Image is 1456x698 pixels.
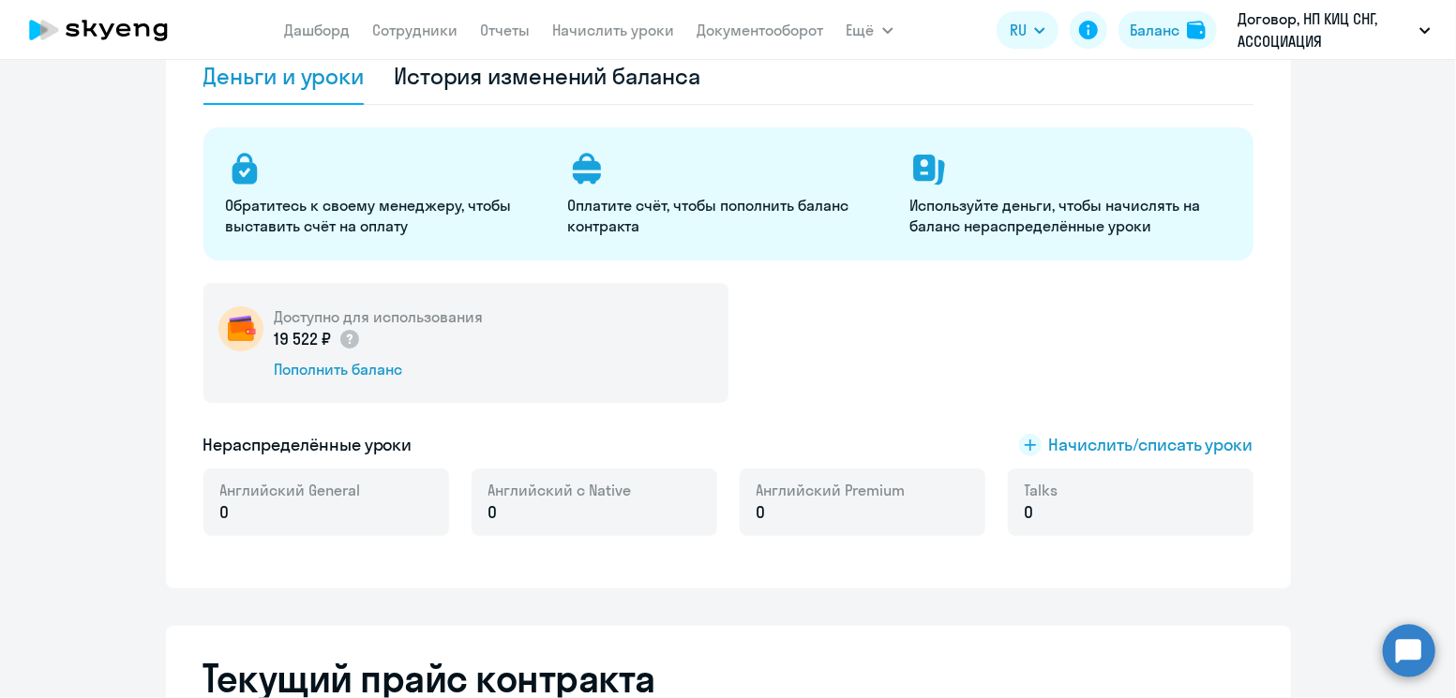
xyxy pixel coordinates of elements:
[220,500,230,525] span: 0
[847,11,893,49] button: Ещё
[1118,11,1217,49] button: Балансbalance
[373,21,458,39] a: Сотрудники
[910,195,1230,236] p: Используйте деньги, чтобы начислять на баланс нераспределённые уроки
[698,21,824,39] a: Документооборот
[997,11,1058,49] button: RU
[553,21,675,39] a: Начислить уроки
[1010,19,1027,41] span: RU
[203,61,365,91] div: Деньги и уроки
[1228,7,1440,52] button: Договор, НП КИЦ СНГ, АССОЦИАЦИЯ
[1238,7,1412,52] p: Договор, НП КИЦ СНГ, АССОЦИАЦИЯ
[847,19,875,41] span: Ещё
[1049,433,1253,457] span: Начислить/списать уроки
[757,480,906,500] span: Английский Premium
[275,359,484,379] div: Пополнить баланс
[488,480,632,500] span: Английский с Native
[1025,500,1034,525] span: 0
[226,195,546,236] p: Обратитесь к своему менеджеру, чтобы выставить счёт на оплату
[218,306,263,351] img: wallet-circle.png
[1187,21,1206,39] img: balance
[275,306,484,327] h5: Доступно для использования
[220,480,361,500] span: Английский General
[757,500,766,525] span: 0
[568,195,888,236] p: Оплатите счёт, чтобы пополнить баланс контракта
[1025,480,1058,500] span: Talks
[488,500,498,525] span: 0
[285,21,351,39] a: Дашборд
[1130,19,1179,41] div: Баланс
[481,21,531,39] a: Отчеты
[394,61,700,91] div: История изменений баланса
[203,433,413,457] h5: Нераспределённые уроки
[275,327,362,351] p: 19 522 ₽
